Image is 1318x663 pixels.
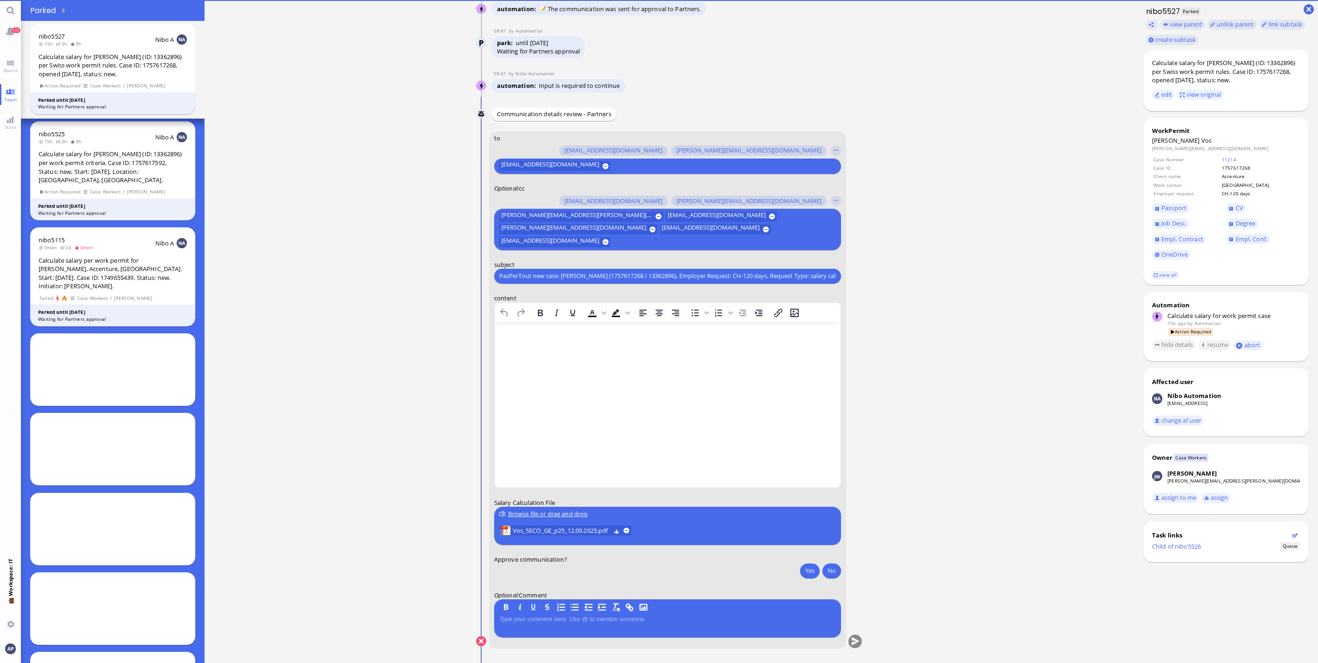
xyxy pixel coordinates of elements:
[509,27,516,34] span: by
[1221,164,1299,172] td: 1757617268
[1153,164,1220,172] td: Case ID
[60,244,74,251] span: 2d
[1160,20,1205,30] button: view parent
[1177,90,1224,100] button: view original
[513,525,610,536] span: Vos_SECO_GE_p25_12.09.2025.pdf
[1201,493,1231,503] button: assign
[39,130,65,138] span: nibo5525
[1161,235,1203,243] span: Empl. Contract
[155,133,174,141] span: Nibo A
[1144,6,1180,17] h1: nibo5527
[39,82,81,90] span: Action Required
[476,636,486,646] button: Cancel
[1226,203,1246,213] a: CV
[39,150,187,184] div: Calculate salary for [PERSON_NAME] (ID: 13362896) per work permit criteria. Case ID: 1757617592, ...
[494,184,517,192] span: Optional
[519,591,547,599] span: Comment
[501,224,646,234] span: [PERSON_NAME][EMAIL_ADDRESS][DOMAIN_NAME]
[77,294,108,302] span: Case Workers
[539,5,701,13] span: 📝 The communication was sent for approval to Partners.
[494,293,517,302] span: content
[1207,20,1257,30] button: unlink parent
[651,306,667,319] button: Align center
[539,81,620,90] span: Input is required to continue
[1292,532,1298,538] button: Show flow diagram
[90,188,121,196] span: Case Workers
[584,306,608,319] div: Text color Black
[501,525,511,536] img: Vos_SECO_GE_p25_12.09.2025.pdf
[1236,204,1243,212] span: CV
[549,306,564,319] button: Italic
[635,306,651,319] button: Align left
[39,53,187,79] div: Calculate salary for [PERSON_NAME] (ID: 13362896) per Swiss work permit rules. Case ID: 175761726...
[1153,172,1220,180] td: Client name
[516,70,555,77] span: automation@nibo.ai
[155,35,174,44] span: Nibo A
[1236,219,1256,227] span: Degree
[2,124,19,130] span: Stats
[1221,172,1299,180] td: Accenture
[501,602,511,612] button: B
[1187,320,1192,326] span: by
[751,306,767,319] button: Increase indent
[1153,190,1220,197] td: Employer request
[1167,400,1207,406] a: [EMAIL_ADDRESS]
[127,188,166,196] span: [PERSON_NAME]
[62,7,65,13] span: 3
[497,81,539,90] span: automation
[39,236,65,244] span: nibo5115
[770,306,786,319] button: Insert/edit link
[56,40,70,47] span: 3h
[38,97,187,104] div: Parked until [DATE]
[1152,250,1191,260] a: OneDrive
[1152,136,1200,145] span: [PERSON_NAME]
[1152,340,1196,350] button: hide details
[477,38,487,48] img: Automation
[1201,136,1212,145] span: Vos
[2,96,20,103] span: Team
[38,103,187,110] div: Waiting for Partners approval
[666,211,777,221] button: [EMAIL_ADDRESS][DOMAIN_NAME]
[1152,416,1204,426] button: change af user
[1221,190,1299,197] td: CH-120 days
[515,602,525,612] button: I
[1152,59,1300,85] div: Calculate salary for [PERSON_NAME] (ID: 13362896) per Swiss work permit rules. Case ID: 175761726...
[668,211,766,221] span: [EMAIL_ADDRESS][DOMAIN_NAME]
[671,196,827,206] button: [PERSON_NAME][EMAIL_ADDRESS][DOMAIN_NAME]
[39,138,56,145] span: 15h
[1146,35,1199,45] button: create subtask
[1222,156,1236,163] a: 11214
[623,527,629,533] button: remove
[494,70,509,77] span: 09:41
[559,146,668,156] button: [EMAIL_ADDRESS][DOMAIN_NAME]
[1152,145,1300,152] dd: [PERSON_NAME][EMAIL_ADDRESS][DOMAIN_NAME]
[1167,320,1186,326] span: 15h ago
[519,184,524,192] span: cc
[660,224,771,234] button: [EMAIL_ADDRESS][DOMAIN_NAME]
[1221,181,1299,189] td: [GEOGRAPHIC_DATA]
[494,555,567,563] span: Approve communication?
[668,306,683,319] button: Align right
[39,40,56,47] span: 15h
[1152,90,1175,100] button: edit
[1152,542,1201,550] a: Child of nibo5526
[1280,542,1299,550] span: Status
[1269,20,1303,28] span: link subtask
[494,591,517,599] span: Optional
[559,196,668,206] button: [EMAIL_ADDRESS][DOMAIN_NAME]
[494,591,519,599] em: :
[1152,393,1162,404] img: Nibo Automation
[1198,340,1231,350] button: resume
[542,602,552,612] button: S
[1168,328,1213,336] span: Action Required
[1167,312,1300,320] div: Calculate salary for work permit case
[501,161,599,171] span: [EMAIL_ADDRESS][DOMAIN_NAME]
[516,27,542,34] span: automation@bluelakelegal.com
[1236,235,1267,243] span: Empl. Conf.
[74,244,96,251] span: 3mon
[532,306,548,319] button: Bold
[662,224,760,234] span: [EMAIL_ADDRESS][DOMAIN_NAME]
[39,32,65,40] a: nibo5527
[494,260,515,268] span: subject
[1194,320,1221,326] span: automation@bluelakelegal.com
